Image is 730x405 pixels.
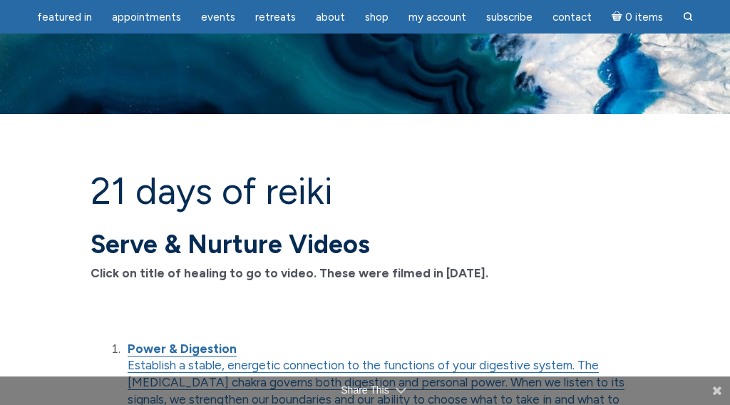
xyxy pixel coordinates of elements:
[316,11,345,24] span: About
[201,11,235,24] span: Events
[478,4,541,31] a: Subscribe
[612,11,625,24] i: Cart
[307,4,354,31] a: About
[91,171,639,212] h1: 21 Days of Reiki
[128,342,237,357] a: Power & Digestion
[255,11,296,24] span: Retreats
[37,11,92,24] span: featured in
[603,2,672,31] a: Cart0 items
[247,4,304,31] a: Retreats
[552,11,592,24] span: Contact
[91,266,488,280] strong: Click on title of healing to go to video. These were filmed in [DATE].
[112,11,181,24] span: Appointments
[192,4,244,31] a: Events
[400,4,475,31] a: My Account
[544,4,600,31] a: Contact
[365,11,389,24] span: Shop
[356,4,397,31] a: Shop
[29,4,101,31] a: featured in
[486,11,533,24] span: Subscribe
[408,11,466,24] span: My Account
[625,12,663,23] span: 0 items
[128,342,237,356] strong: Power & Digestion
[103,4,190,31] a: Appointments
[91,229,370,260] strong: Serve & Nurture Videos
